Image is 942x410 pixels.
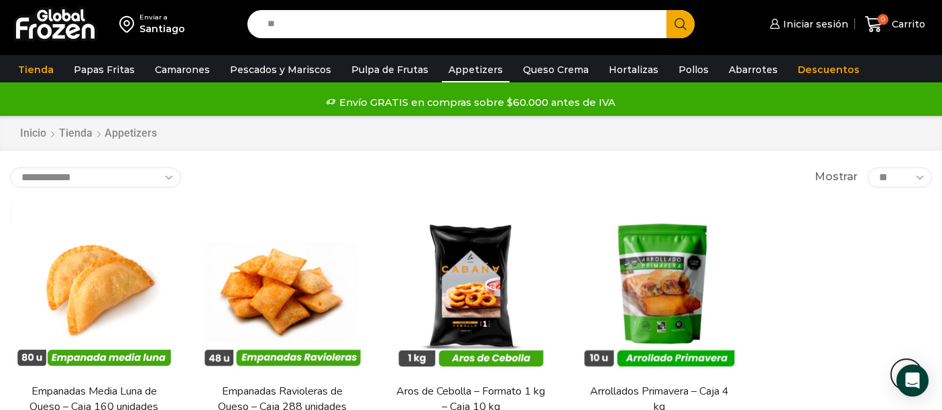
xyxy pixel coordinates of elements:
[105,127,157,139] h1: Appetizers
[602,57,665,82] a: Hortalizas
[139,13,185,22] div: Enviar a
[516,57,595,82] a: Queso Crema
[672,57,715,82] a: Pollos
[19,126,47,141] a: Inicio
[345,57,435,82] a: Pulpa de Frutas
[791,57,866,82] a: Descuentos
[780,17,848,31] span: Iniciar sesión
[139,22,185,36] div: Santiago
[19,126,157,141] nav: Breadcrumb
[58,126,93,141] a: Tienda
[888,17,925,31] span: Carrito
[878,14,888,25] span: 0
[862,9,929,40] a: 0 Carrito
[67,57,141,82] a: Papas Fritas
[442,57,510,82] a: Appetizers
[148,57,217,82] a: Camarones
[896,364,929,397] div: Open Intercom Messenger
[766,11,848,38] a: Iniciar sesión
[10,167,181,188] select: Pedido de la tienda
[722,57,784,82] a: Abarrotes
[223,57,338,82] a: Pescados y Mariscos
[815,169,858,185] span: Mostrar
[119,13,139,36] img: address-field-icon.svg
[666,10,695,38] button: Search button
[11,57,60,82] a: Tienda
